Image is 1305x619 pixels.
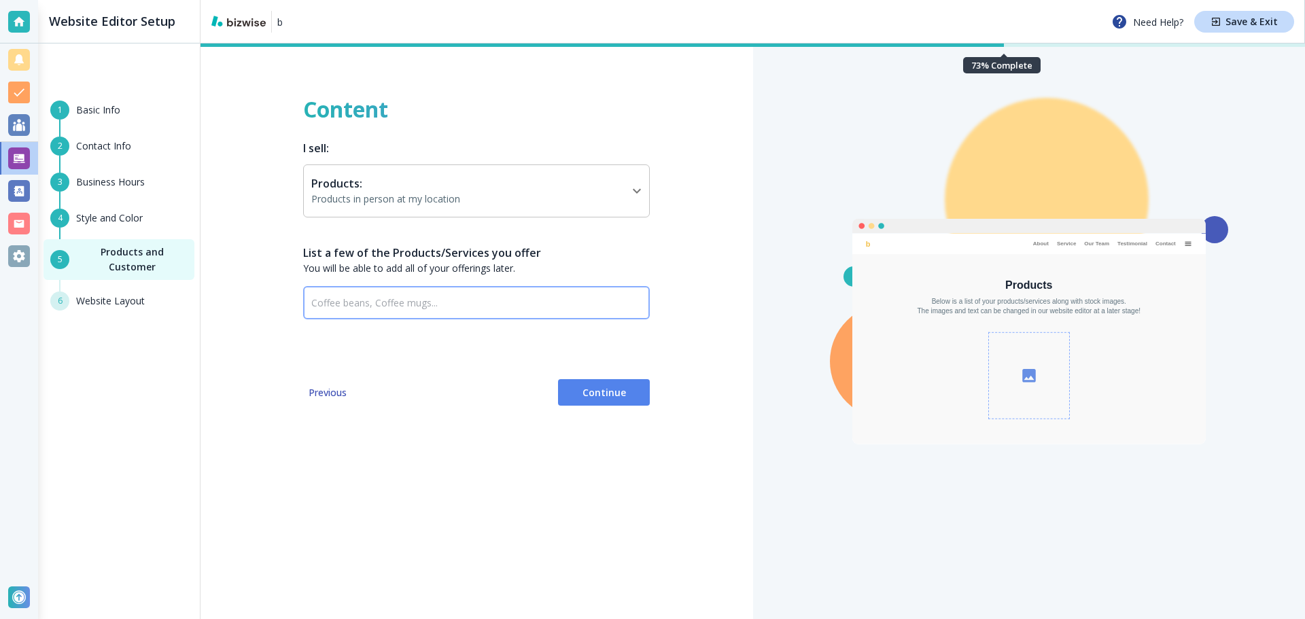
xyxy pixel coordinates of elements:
div: Products [1005,279,1052,291]
button: 5Products and Customer [43,239,194,280]
button: 1Basic Info [43,95,194,120]
span: Previous [309,386,347,400]
span: 5 [58,253,63,266]
button: Save & Exit [1194,11,1294,33]
p: b [277,15,283,29]
div: Testimonial [1113,241,1151,247]
button: Products: [311,175,362,192]
p: You will be able to add all of your offerings later. [303,261,650,275]
p: Products in person at my location [311,192,620,206]
h6: Products and Customer [76,245,188,275]
button: Previous [303,379,352,406]
h6: 73 % Complete [971,59,1032,71]
h6: Contact Info [76,139,131,154]
h6: Business Hours [76,175,145,190]
input: Coffee beans, Coffee mugs... [311,294,623,311]
span: 1 [58,104,63,116]
h4: Save & Exit [1225,17,1278,26]
h2: Website Editor Setup [49,12,175,31]
h6: List a few of the Products/Services you offer [303,245,650,261]
button: 4Style and Color [43,209,194,228]
h6: Basic Info [76,103,120,118]
div: b [866,238,871,250]
h6: Style and Color [76,211,143,226]
div: Contact [1151,241,1180,247]
span: Continue [569,386,639,400]
h1: Content [303,95,650,124]
button: 2Contact Info [43,137,194,156]
img: bizwise [211,16,266,26]
div: Below is a list of your products/services along with stock images. The images and text can be cha... [917,297,1141,316]
p: Need Help? [1111,14,1183,30]
span: 3 [58,176,63,188]
div: About [1029,241,1053,247]
span: 2 [58,140,63,152]
button: 3Business Hours [43,173,194,192]
a: b [277,11,283,33]
div: Products:Products in person at my location [311,175,642,207]
h6: I sell: [303,140,650,156]
button: Continue [558,379,650,406]
div: Our Team [1080,241,1113,247]
span: 4 [58,212,63,224]
div: Service [1053,241,1080,247]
